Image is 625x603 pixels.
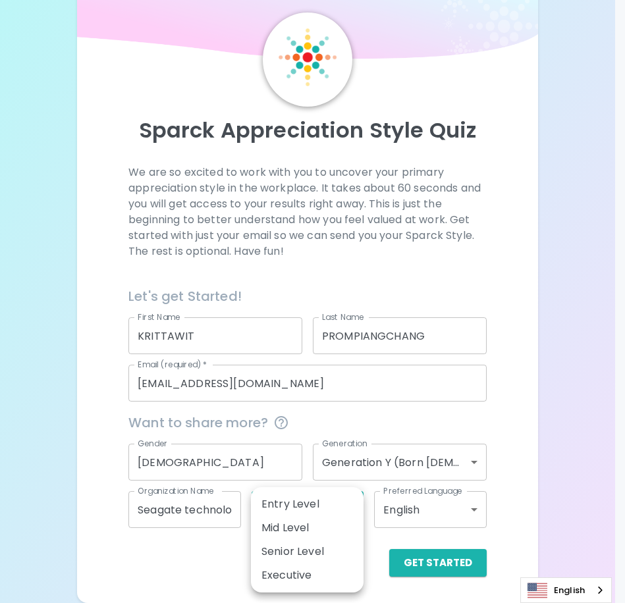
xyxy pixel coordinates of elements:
[251,516,364,540] li: Mid Level
[520,577,612,603] aside: Language selected: English
[251,540,364,564] li: Senior Level
[251,564,364,587] li: Executive
[520,577,612,603] div: Language
[251,492,364,516] li: Entry Level
[521,578,611,602] a: English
